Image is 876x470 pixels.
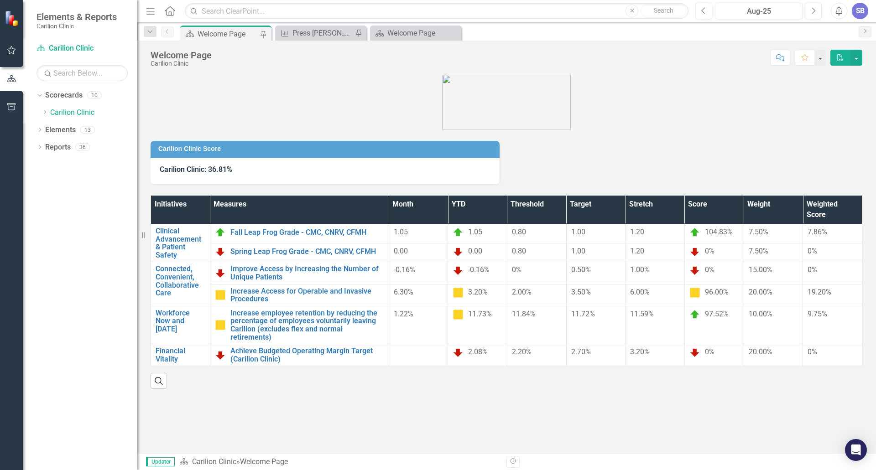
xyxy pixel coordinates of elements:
[453,246,464,257] img: Below Plan
[453,265,464,276] img: Below Plan
[394,247,408,255] span: 0.00
[215,320,226,331] img: Caution
[468,288,488,296] span: 3.20%
[512,227,526,236] span: 0.80
[571,247,585,255] span: 1.00
[571,310,595,318] span: 11.72%
[705,288,729,296] span: 96.00%
[151,344,210,366] td: Double-Click to Edit Right Click for Context Menu
[210,262,389,284] td: Double-Click to Edit Right Click for Context Menu
[151,60,212,67] div: Carilion Clinic
[689,347,700,358] img: Below Plan
[230,248,384,256] a: Spring Leap Frog Grade - CMC, CNRV, CFMH
[808,227,827,236] span: 7.86%
[715,3,803,19] button: Aug-25
[394,310,413,318] span: 1.22%
[571,288,591,296] span: 3.50%
[151,262,210,306] td: Double-Click to Edit Right Click for Context Menu
[292,27,353,39] div: Press [PERSON_NAME]: Friendliness & courtesy of care provider
[630,265,650,274] span: 1.00%
[156,309,205,333] a: Workforce Now and [DATE]
[512,347,532,356] span: 2.20%
[277,27,353,39] a: Press [PERSON_NAME]: Friendliness & courtesy of care provider
[5,10,21,26] img: ClearPoint Strategy
[705,227,733,236] span: 104.83%
[468,347,488,356] span: 2.08%
[394,227,408,236] span: 1.05
[230,309,384,341] a: Increase employee retention by reducing the percentage of employees voluntarily leaving Carilion ...
[442,75,571,129] img: carilion%20clinic%20logo%202.0.png
[808,347,817,356] span: 0%
[749,247,768,255] span: 7.50%
[215,350,226,361] img: Below Plan
[453,309,464,320] img: Caution
[87,92,102,99] div: 10
[808,265,817,274] span: 0%
[179,457,500,467] div: »
[512,288,532,296] span: 2.00%
[80,126,95,134] div: 13
[45,125,76,135] a: Elements
[749,265,772,274] span: 15.00%
[185,3,688,19] input: Search ClearPoint...
[689,309,700,320] img: On Target
[689,265,700,276] img: Below Plan
[210,243,389,262] td: Double-Click to Edit Right Click for Context Menu
[210,344,389,366] td: Double-Click to Edit Right Click for Context Menu
[230,265,384,281] a: Improve Access by Increasing the Number of Unique Patients
[468,227,482,236] span: 1.05
[705,310,729,318] span: 97.52%
[158,145,495,152] h3: Carilion Clinic Score
[453,227,464,238] img: On Target
[705,266,714,274] span: 0%
[230,287,384,303] a: Increase Access for Operable and Invasive Procedures
[387,27,459,39] div: Welcome Page
[160,165,232,174] span: Carilion Clinic: 36.81%
[394,288,413,296] span: 6.30%
[36,22,117,30] small: Carilion Clinic
[689,246,700,257] img: Below Plan
[571,265,591,274] span: 0.50%
[571,347,591,356] span: 2.70%
[151,306,210,344] td: Double-Click to Edit Right Click for Context Menu
[372,27,459,39] a: Welcome Page
[210,306,389,344] td: Double-Click to Edit Right Click for Context Menu
[749,310,772,318] span: 10.00%
[852,3,868,19] button: SB
[654,7,673,14] span: Search
[705,247,714,255] span: 0%
[705,347,714,356] span: 0%
[630,347,650,356] span: 3.20%
[151,224,210,262] td: Double-Click to Edit Right Click for Context Menu
[749,227,768,236] span: 7.50%
[230,228,384,237] a: Fall Leap Frog Grade - CMC, CNRV, CFMH
[749,288,772,296] span: 20.00%
[394,265,415,274] span: -0.16%
[630,310,654,318] span: 11.59%
[198,28,258,40] div: Welcome Page
[512,247,526,255] span: 0.80
[45,90,83,101] a: Scorecards
[210,224,389,243] td: Double-Click to Edit Right Click for Context Menu
[156,227,205,259] a: Clinical Advancement & Patient Safety
[36,65,128,81] input: Search Below...
[156,347,205,363] a: Financial Vitality
[571,227,585,236] span: 1.00
[468,266,490,274] span: -0.16%
[230,347,384,363] a: Achieve Budgeted Operating Margin Target (Carilion Clinic)
[75,143,90,151] div: 36
[453,287,464,298] img: Caution
[630,227,644,236] span: 1.20
[718,6,799,17] div: Aug-25
[146,457,175,466] span: Updater
[192,457,236,466] a: Carilion Clinic
[845,439,867,461] div: Open Intercom Messenger
[156,265,205,297] a: Connected, Convenient, Collaborative Care
[630,247,644,255] span: 1.20
[240,457,288,466] div: Welcome Page
[468,310,492,318] span: 11.73%
[210,284,389,306] td: Double-Click to Edit Right Click for Context Menu
[36,43,128,54] a: Carilion Clinic
[512,310,536,318] span: 11.84%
